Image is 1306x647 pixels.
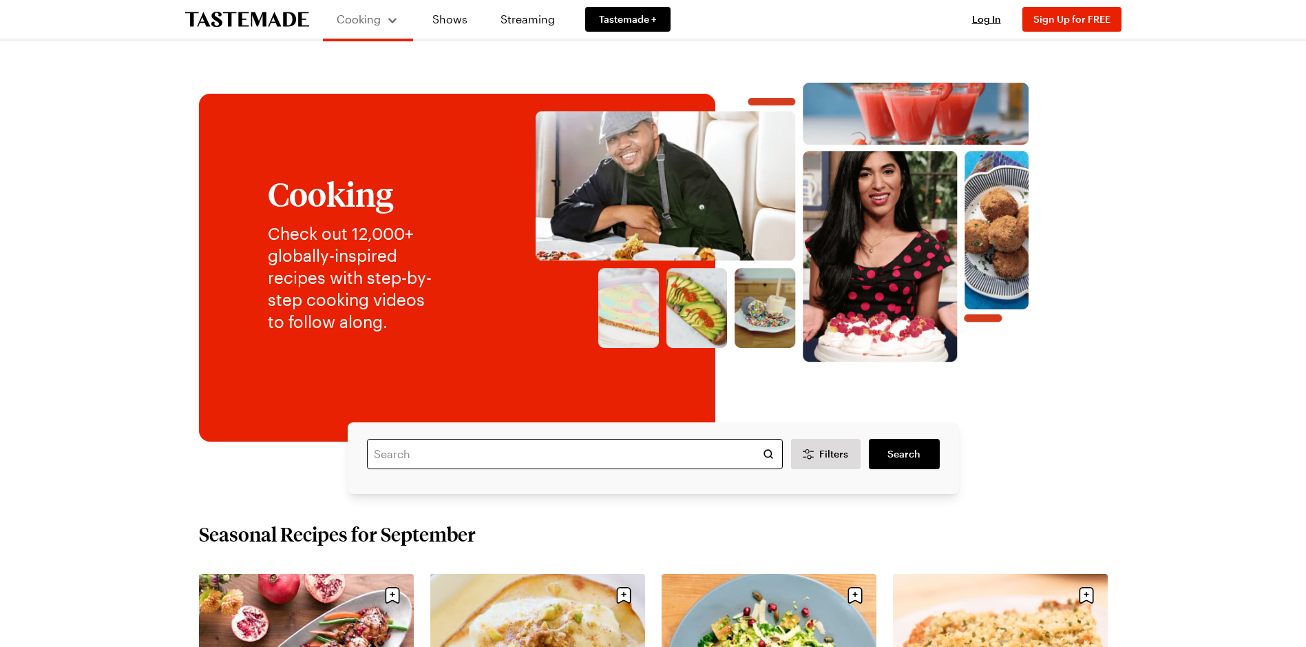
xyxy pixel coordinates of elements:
p: Check out 12,000+ globally-inspired recipes with step-by-step cooking videos to follow along. [268,223,443,333]
button: Log In [959,12,1014,26]
span: Sign Up for FREE [1033,13,1110,25]
span: Log In [972,13,1001,25]
button: Save recipe [842,582,868,608]
button: Save recipe [1073,582,1099,608]
button: Save recipe [379,582,406,608]
button: Cooking [337,6,399,33]
span: Search [887,447,920,461]
button: Desktop filters [791,439,861,469]
button: Save recipe [611,582,637,608]
span: Filters [819,447,848,461]
h2: Seasonal Recipes for September [199,522,476,546]
h1: Cooking [268,176,443,212]
a: Tastemade + [585,7,671,32]
a: To Tastemade Home Page [185,12,309,28]
a: filters [869,439,939,469]
button: Sign Up for FREE [1022,7,1121,32]
img: Explore recipes [471,83,1094,387]
span: Cooking [337,12,381,25]
span: Tastemade + [599,12,657,26]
